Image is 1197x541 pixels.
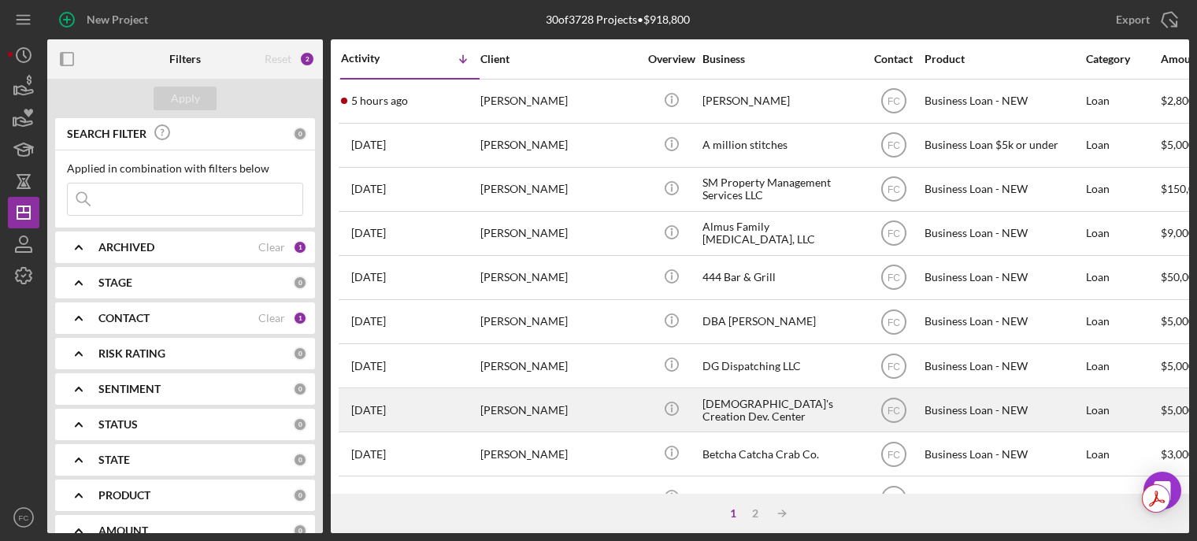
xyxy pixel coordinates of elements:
[299,51,315,67] div: 2
[98,276,132,289] b: STAGE
[480,301,638,343] div: [PERSON_NAME]
[293,346,307,361] div: 0
[925,257,1082,298] div: Business Loan - NEW
[480,433,638,475] div: [PERSON_NAME]
[888,184,900,195] text: FC
[702,433,860,475] div: Betcha Catcha Crab Co.
[87,4,148,35] div: New Project
[293,311,307,325] div: 1
[1086,301,1159,343] div: Loan
[864,53,923,65] div: Contact
[154,87,217,110] button: Apply
[293,240,307,254] div: 1
[480,80,638,122] div: [PERSON_NAME]
[702,389,860,431] div: [DEMOGRAPHIC_DATA]'s Creation Dev. Center
[1086,389,1159,431] div: Loan
[351,227,386,239] time: 2025-08-20 16:03
[1116,4,1150,35] div: Export
[1086,477,1159,519] div: Loan
[546,13,690,26] div: 30 of 3728 Projects • $918,800
[702,169,860,210] div: SM Property Management Services LLC
[888,405,900,416] text: FC
[98,524,148,537] b: AMOUNT
[293,276,307,290] div: 0
[480,169,638,210] div: [PERSON_NAME]
[171,87,200,110] div: Apply
[47,4,164,35] button: New Project
[1143,472,1181,510] div: Open Intercom Messenger
[351,448,386,461] time: 2025-08-15 07:24
[293,488,307,502] div: 0
[169,53,201,65] b: Filters
[888,96,900,107] text: FC
[888,140,900,151] text: FC
[293,417,307,432] div: 0
[293,453,307,467] div: 0
[702,345,860,387] div: DG Dispatching LLC
[98,347,165,360] b: RISK RATING
[702,213,860,254] div: Almus Family [MEDICAL_DATA], LLC
[351,492,386,505] time: 2025-08-14 20:40
[702,257,860,298] div: 444 Bar & Grill
[351,139,386,151] time: 2025-08-21 17:38
[67,162,303,175] div: Applied in combination with filters below
[925,169,1082,210] div: Business Loan - NEW
[293,382,307,396] div: 0
[722,507,744,520] div: 1
[480,389,638,431] div: [PERSON_NAME]
[98,383,161,395] b: SENTIMENT
[925,389,1082,431] div: Business Loan - NEW
[925,53,1082,65] div: Product
[702,80,860,122] div: [PERSON_NAME]
[925,345,1082,387] div: Business Loan - NEW
[98,489,150,502] b: PRODUCT
[293,524,307,538] div: 0
[925,301,1082,343] div: Business Loan - NEW
[480,213,638,254] div: [PERSON_NAME]
[351,94,408,107] time: 2025-08-22 13:38
[351,183,386,195] time: 2025-08-21 15:53
[702,53,860,65] div: Business
[925,213,1082,254] div: Business Loan - NEW
[1086,213,1159,254] div: Loan
[351,404,386,417] time: 2025-08-15 16:41
[351,271,386,283] time: 2025-08-19 23:31
[1086,124,1159,166] div: Loan
[98,454,130,466] b: STATE
[98,241,154,254] b: ARCHIVED
[480,257,638,298] div: [PERSON_NAME]
[98,312,150,324] b: CONTACT
[98,418,138,431] b: STATUS
[293,127,307,141] div: 0
[888,493,900,504] text: FC
[888,272,900,283] text: FC
[67,128,146,140] b: SEARCH FILTER
[265,53,291,65] div: Reset
[480,477,638,519] div: [PERSON_NAME]
[480,124,638,166] div: [PERSON_NAME]
[1100,4,1189,35] button: Export
[1086,169,1159,210] div: Loan
[258,241,285,254] div: Clear
[925,477,1082,519] div: Business Loan $5k or under
[480,53,638,65] div: Client
[888,449,900,460] text: FC
[19,513,29,522] text: FC
[702,124,860,166] div: A million stitches
[925,80,1082,122] div: Business Loan - NEW
[341,52,410,65] div: Activity
[1086,345,1159,387] div: Loan
[642,53,701,65] div: Overview
[925,124,1082,166] div: Business Loan $5k or under
[1086,433,1159,475] div: Loan
[1086,257,1159,298] div: Loan
[1086,53,1159,65] div: Category
[702,477,860,519] div: Loyalty Transport Group
[8,502,39,533] button: FC
[351,360,386,372] time: 2025-08-18 15:29
[480,345,638,387] div: [PERSON_NAME]
[702,301,860,343] div: DBA [PERSON_NAME]
[351,315,386,328] time: 2025-08-19 21:10
[258,312,285,324] div: Clear
[888,361,900,372] text: FC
